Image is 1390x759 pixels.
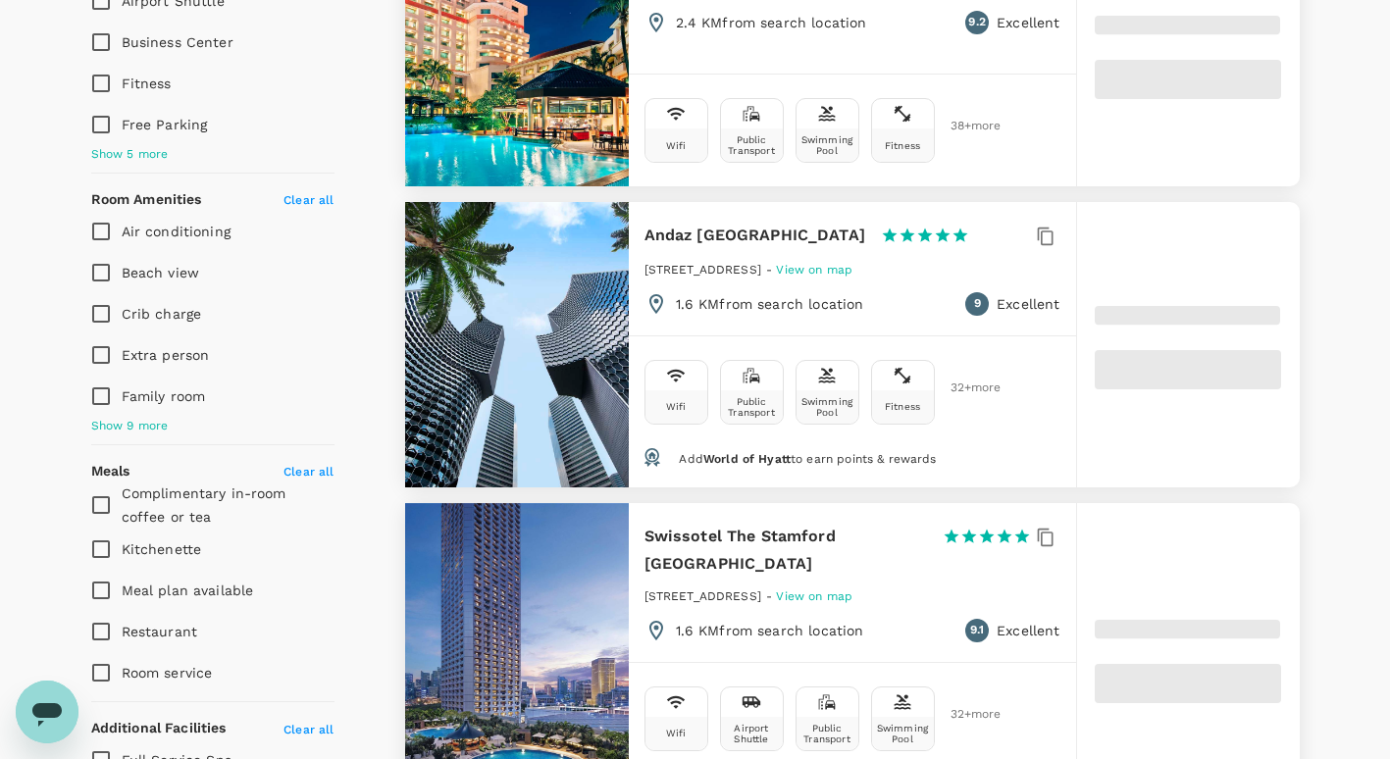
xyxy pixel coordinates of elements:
[776,263,852,277] span: View on map
[725,396,779,418] div: Public Transport
[122,485,286,525] span: Complimentary in-room coffee or tea
[91,718,227,739] h6: Additional Facilities
[283,193,334,207] span: Clear all
[997,621,1059,640] p: Excellent
[725,723,779,744] div: Airport Shuttle
[122,624,198,639] span: Restaurant
[974,294,981,314] span: 9
[644,263,761,277] span: [STREET_ADDRESS]
[644,222,865,249] h6: Andaz [GEOGRAPHIC_DATA]
[885,401,920,412] div: Fitness
[997,13,1059,32] p: Excellent
[122,117,208,132] span: Free Parking
[16,681,78,743] iframe: Button to launch messaging window
[951,120,980,132] span: 38 + more
[122,541,202,557] span: Kitchenette
[644,589,761,603] span: [STREET_ADDRESS]
[776,587,852,603] a: View on map
[283,465,334,479] span: Clear all
[666,140,687,151] div: Wifi
[997,294,1059,314] p: Excellent
[91,417,169,436] span: Show 9 more
[876,723,930,744] div: Swimming Pool
[951,708,980,721] span: 32 + more
[970,621,984,640] span: 9.1
[766,589,776,603] span: -
[122,224,231,239] span: Air conditioning
[283,723,334,736] span: Clear all
[800,134,854,156] div: Swimming Pool
[666,728,687,738] div: Wifi
[122,34,233,50] span: Business Center
[766,263,776,277] span: -
[800,723,854,744] div: Public Transport
[122,347,210,363] span: Extra person
[885,140,920,151] div: Fitness
[703,452,791,466] span: World of Hyatt
[666,401,687,412] div: Wifi
[776,261,852,277] a: View on map
[91,189,202,211] h6: Room Amenities
[122,665,213,681] span: Room service
[122,582,254,598] span: Meal plan available
[968,13,985,32] span: 9.2
[91,461,130,482] h6: Meals
[951,381,980,394] span: 32 + more
[676,294,864,314] p: 1.6 KM from search location
[679,452,936,466] span: Add to earn points & rewards
[122,306,202,322] span: Crib charge
[676,621,864,640] p: 1.6 KM from search location
[122,265,200,280] span: Beach view
[800,396,854,418] div: Swimming Pool
[644,523,927,578] h6: Swissotel The Stamford [GEOGRAPHIC_DATA]
[122,76,172,91] span: Fitness
[91,145,169,165] span: Show 5 more
[725,134,779,156] div: Public Transport
[776,589,852,603] span: View on map
[676,13,867,32] p: 2.4 KM from search location
[122,388,206,404] span: Family room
